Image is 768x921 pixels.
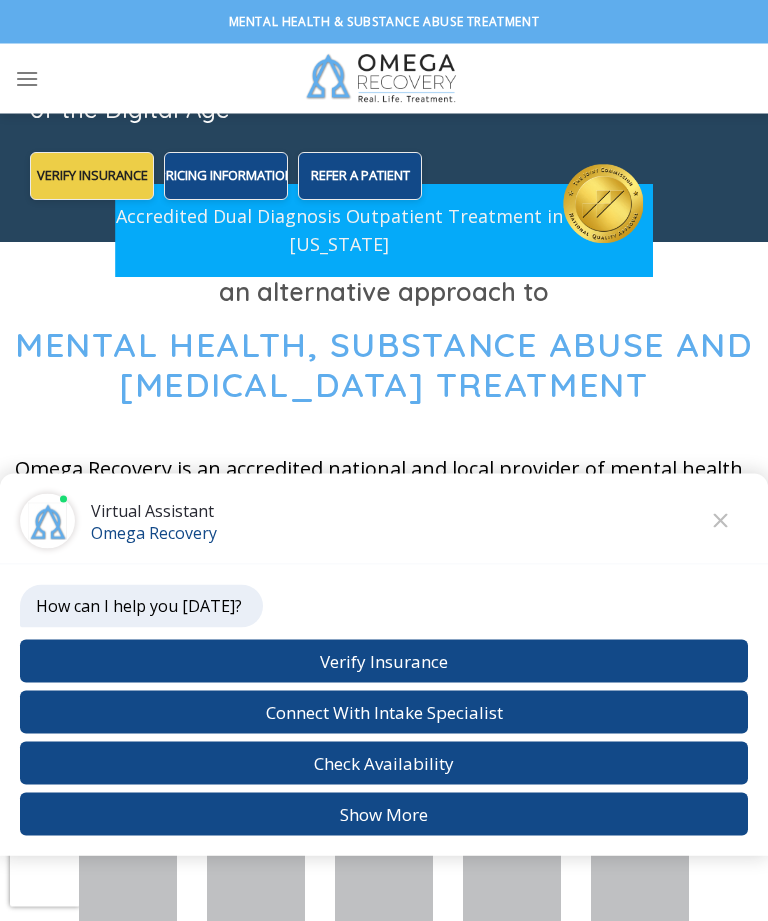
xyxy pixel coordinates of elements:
h3: an alternative approach to [15,273,753,313]
strong: Mental Health & Substance Abuse Treatment [229,13,540,30]
a: Menu [15,54,39,103]
h3: The Country’s Best Program Specializing in the Complex Issues of the Digital Age [30,50,422,122]
img: Omega Recovery [297,44,472,114]
p: Omega Recovery is an accredited national and local provider of mental health & [MEDICAL_DATA] tre... [15,454,753,550]
p: Accredited Dual Diagnosis Outpatient Treatment in [US_STATE] [115,203,563,261]
span: Mental Health, Substance Abuse and [MEDICAL_DATA] Treatment [15,324,753,408]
